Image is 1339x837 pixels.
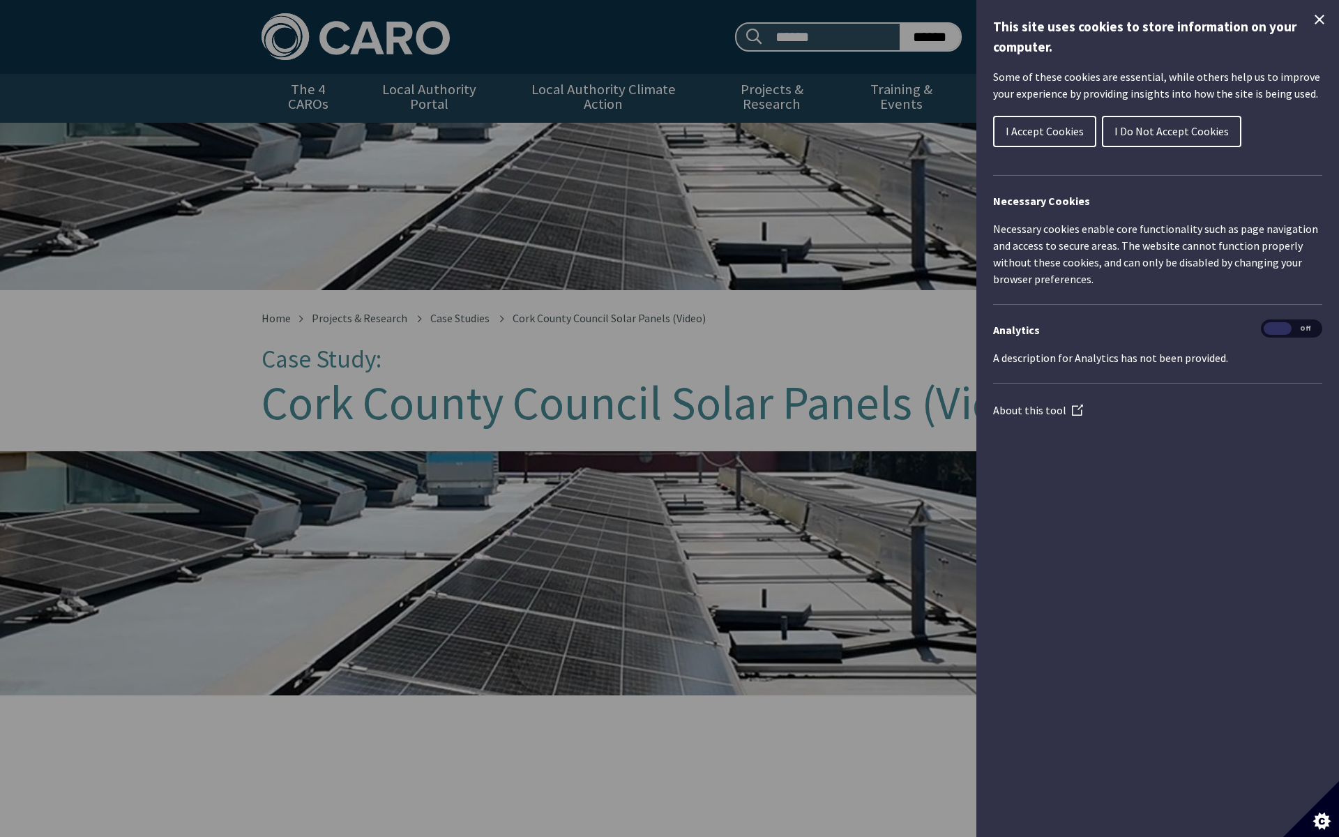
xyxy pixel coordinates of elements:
button: Set cookie preferences [1283,781,1339,837]
button: I Do Not Accept Cookies [1102,116,1241,147]
h2: Necessary Cookies [993,193,1322,209]
span: On [1264,322,1292,335]
p: Some of these cookies are essential, while others help us to improve your experience by providing... [993,68,1322,102]
span: Off [1292,322,1319,335]
p: A description for Analytics has not been provided. [993,349,1322,366]
h1: This site uses cookies to store information on your computer. [993,17,1322,57]
button: Close Cookie Control [1311,11,1328,28]
span: I Accept Cookies [1006,124,1084,138]
p: Necessary cookies enable core functionality such as page navigation and access to secure areas. T... [993,220,1322,287]
span: I Do Not Accept Cookies [1114,124,1229,138]
a: About this tool [993,403,1083,417]
button: I Accept Cookies [993,116,1096,147]
h3: Analytics [993,322,1322,338]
